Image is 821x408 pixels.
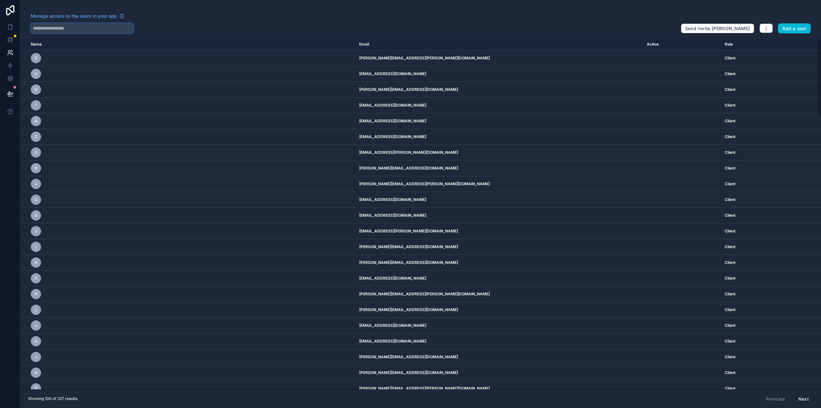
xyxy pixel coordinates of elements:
[355,208,643,223] td: [EMAIL_ADDRESS][DOMAIN_NAME]
[355,271,643,286] td: [EMAIL_ADDRESS][DOMAIN_NAME]
[794,394,813,404] button: Next
[35,134,38,139] span: c
[35,103,37,108] span: t
[31,13,117,19] span: Manage access to the users in your app
[725,134,735,139] span: Client
[721,39,791,50] th: Role
[725,103,735,108] span: Client
[355,192,643,208] td: [EMAIL_ADDRESS][DOMAIN_NAME]
[35,197,38,202] span: c
[725,229,735,234] span: Client
[35,229,37,234] span: j
[725,354,735,360] span: Client
[355,318,643,334] td: [EMAIL_ADDRESS][DOMAIN_NAME]
[35,213,38,218] span: d
[681,23,754,34] button: Send invite [PERSON_NAME]
[35,276,37,281] span: z
[28,396,77,401] span: Showing 100 of 227 results
[35,166,37,171] span: b
[35,339,37,344] span: s
[725,213,735,218] span: Client
[21,39,355,50] th: Name
[725,87,735,92] span: Client
[725,386,735,391] span: Client
[725,118,735,124] span: Client
[355,334,643,349] td: [EMAIL_ADDRESS][DOMAIN_NAME]
[725,150,735,155] span: Client
[725,197,735,202] span: Client
[355,223,643,239] td: [EMAIL_ADDRESS][PERSON_NAME][DOMAIN_NAME]
[35,118,38,124] span: a
[725,323,735,328] span: Client
[355,113,643,129] td: [EMAIL_ADDRESS][DOMAIN_NAME]
[35,87,37,92] span: s
[35,370,38,375] span: a
[725,244,735,249] span: Client
[355,239,643,255] td: [PERSON_NAME][EMAIL_ADDRESS][DOMAIN_NAME]
[355,302,643,318] td: [PERSON_NAME][EMAIL_ADDRESS][DOMAIN_NAME]
[355,365,643,381] td: [PERSON_NAME][EMAIL_ADDRESS][DOMAIN_NAME]
[355,82,643,98] td: [PERSON_NAME][EMAIL_ADDRESS][DOMAIN_NAME]
[35,291,38,297] span: d
[35,386,38,391] span: d
[31,13,124,19] a: Manage access to the users in your app
[355,161,643,176] td: [PERSON_NAME][EMAIL_ADDRESS][DOMAIN_NAME]
[355,145,643,161] td: [EMAIL_ADDRESS][PERSON_NAME][DOMAIN_NAME]
[35,150,38,155] span: o
[35,260,38,265] span: a
[725,71,735,76] span: Client
[778,23,811,34] button: Add a user
[725,370,735,375] span: Client
[35,354,37,360] span: j
[725,166,735,171] span: Client
[355,286,643,302] td: [PERSON_NAME][EMAIL_ADDRESS][PERSON_NAME][DOMAIN_NAME]
[725,339,735,344] span: Client
[355,381,643,396] td: [PERSON_NAME][EMAIL_ADDRESS][PERSON_NAME][DOMAIN_NAME]
[35,323,37,328] span: j
[355,349,643,365] td: [PERSON_NAME][EMAIL_ADDRESS][DOMAIN_NAME]
[355,255,643,271] td: [PERSON_NAME][EMAIL_ADDRESS][DOMAIN_NAME]
[355,50,643,66] td: [PERSON_NAME][EMAIL_ADDRESS][PERSON_NAME][DOMAIN_NAME]
[355,39,643,50] th: Email
[725,307,735,312] span: Client
[35,181,37,187] span: j
[725,56,735,61] span: Client
[355,66,643,82] td: [EMAIL_ADDRESS][DOMAIN_NAME]
[355,129,643,145] td: [EMAIL_ADDRESS][DOMAIN_NAME]
[21,39,821,389] div: scrollable content
[725,291,735,297] span: Client
[725,181,735,187] span: Client
[725,276,735,281] span: Client
[35,56,37,61] span: s
[355,98,643,113] td: [EMAIL_ADDRESS][DOMAIN_NAME]
[643,39,721,50] th: Active
[355,176,643,192] td: [PERSON_NAME][EMAIL_ADDRESS][PERSON_NAME][DOMAIN_NAME]
[35,71,38,76] span: c
[35,307,37,312] span: l
[35,244,37,249] span: l
[725,260,735,265] span: Client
